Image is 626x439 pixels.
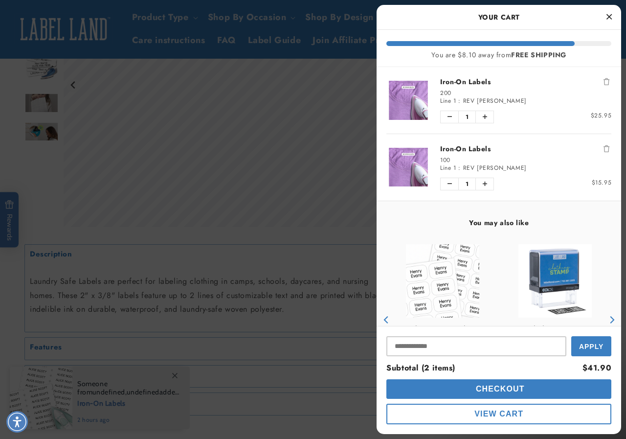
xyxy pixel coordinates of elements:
span: Apply [579,343,604,350]
span: $25.95 [590,111,611,120]
h2: Your Cart [386,10,611,24]
span: REV [PERSON_NAME] [463,96,526,105]
span: : [458,163,461,172]
button: Close Cart [602,10,616,24]
img: View Stick N' Wear Stikins® Labels [406,244,479,318]
button: cart [386,379,611,399]
div: 200 [440,89,611,97]
img: Clothing Stamp - Label Land [518,244,592,318]
span: Subtotal (2 items) [386,362,455,373]
div: You are $8.10 away from [386,51,611,59]
li: product [386,67,611,134]
button: Increase quantity of Iron-On Labels [476,178,493,190]
input: Input Discount [386,336,566,356]
img: Iron-On Labels - Label Land [386,148,430,186]
b: FREE SHIPPING [511,50,566,60]
div: 100 [440,156,611,164]
a: Iron-On Labels [440,144,611,154]
span: Line 1 [440,96,456,105]
button: What material are the labels made of? [18,55,139,73]
span: REV [PERSON_NAME] [463,163,526,172]
button: Apply [571,336,611,356]
span: 1 [458,178,476,190]
div: product [386,234,499,405]
img: Iron-On Labels - Label Land [386,81,430,119]
button: Increase quantity of Iron-On Labels [476,111,493,123]
button: Previous [379,312,394,327]
span: $15.95 [591,178,611,187]
div: Accessibility Menu [6,411,28,433]
button: Are these labels comfortable to wear? [18,27,139,46]
div: product [499,234,611,405]
iframe: Sign Up via Text for Offers [8,361,124,390]
li: product [386,134,611,201]
span: View Cart [474,410,523,418]
a: Iron-On Labels [440,77,611,87]
button: Next [604,312,619,327]
button: Remove Iron-On Labels [602,144,611,154]
button: Decrease quantity of Iron-On Labels [441,111,458,123]
button: Remove Iron-On Labels [602,77,611,87]
button: cart [386,404,611,424]
button: Decrease quantity of Iron-On Labels [441,178,458,190]
span: 1 [458,111,476,123]
a: View Stick N' Wear Stikins® Labels [391,323,494,351]
div: $41.90 [582,361,611,375]
span: Checkout [473,385,525,393]
span: Line 1 [440,163,456,172]
a: View Clothing Stamp [528,323,582,337]
span: : [458,96,461,105]
h4: You may also like [386,218,611,227]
